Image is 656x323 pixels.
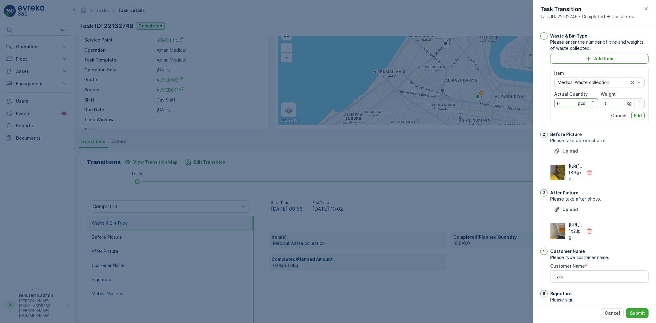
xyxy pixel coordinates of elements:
p: [URL]..f89.jpg [569,163,583,182]
p: Upload [563,148,578,154]
p: Before Picture [550,131,582,138]
p: Cancel [605,310,620,316]
p: Signature [550,291,572,297]
p: After Picture [550,190,578,196]
button: Submit [626,308,649,318]
p: Cancel [611,113,626,119]
div: 3 [540,189,548,197]
p: Waste & Bin Type [550,33,587,39]
div: 1 [540,32,548,40]
p: Add Item [594,56,613,62]
p: Task Transition [540,5,634,14]
button: Upload File [550,146,582,156]
button: Edit [631,112,645,119]
p: Submit [630,310,645,316]
p: kg [627,100,632,106]
label: Customer Name [550,263,585,269]
label: Item [554,70,564,76]
p: Upload [563,206,578,213]
button: Add Item [550,54,649,64]
span: Task ID: 22132746 - Completed -> Completed [540,14,634,20]
span: Please take before photo. [550,138,649,144]
span: Please take after photo. [550,196,649,202]
button: Upload File [550,205,582,214]
p: Customer Name [550,248,585,254]
label: Weight [601,91,616,97]
p: Edit [634,113,642,119]
p: [URL]..1c2.jpg [569,222,583,240]
p: pcs [578,100,585,106]
button: Cancel [609,112,629,119]
label: Actual Quantity [554,91,588,97]
img: Media Preview [551,223,565,239]
div: 5 [540,290,548,297]
div: 2 [540,131,548,138]
img: Media Preview [551,165,565,180]
span: Please type customer name. [550,254,649,261]
div: 4 [540,248,548,255]
button: Cancel [601,308,624,318]
span: Please enter the number of bins and weights of waste collected. [550,39,649,51]
span: Please sign. [550,297,649,303]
